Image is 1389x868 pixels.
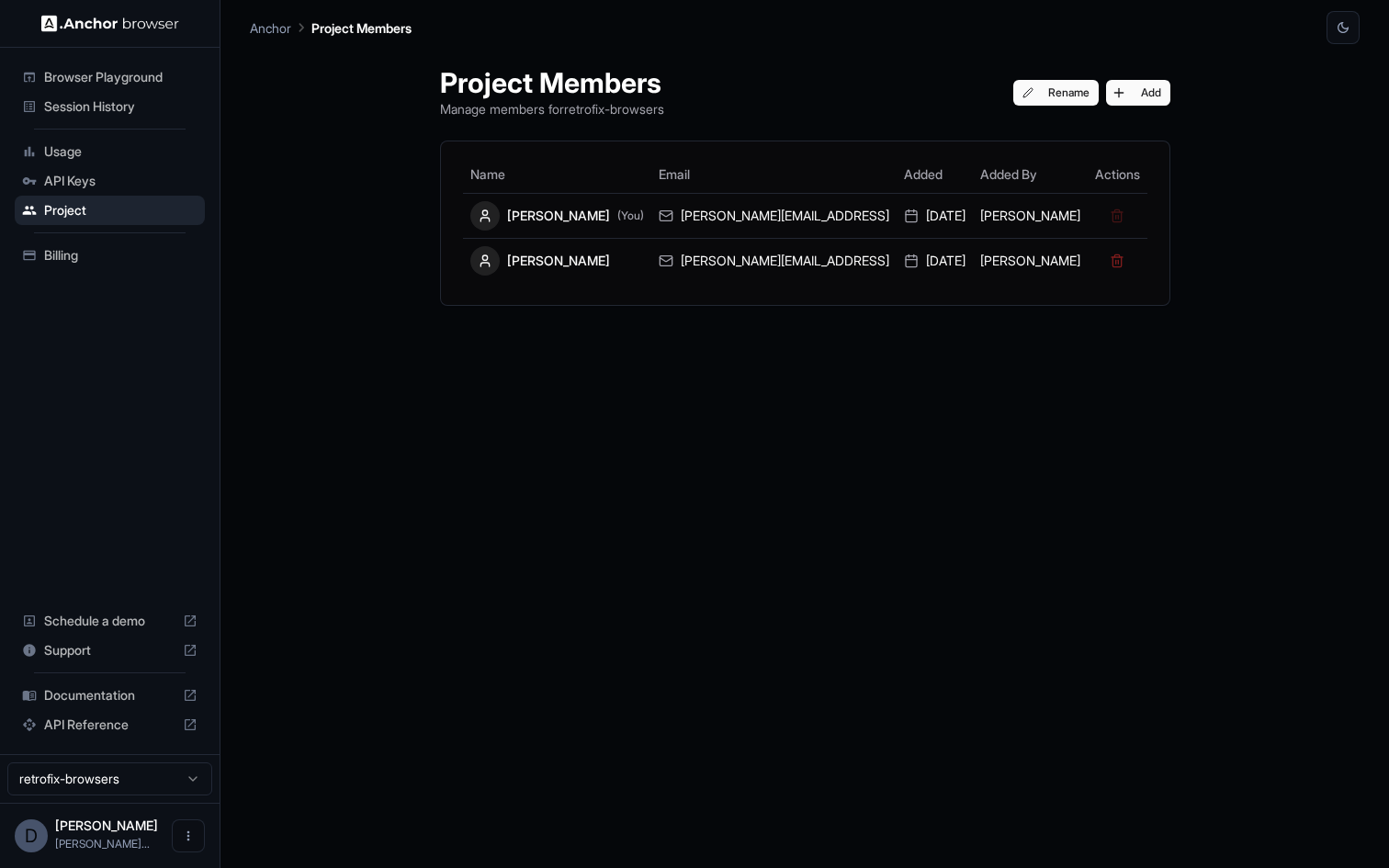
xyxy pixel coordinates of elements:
button: Open menu [172,819,205,852]
nav: breadcrumb [250,17,412,38]
div: API Reference [15,710,205,739]
img: Anchor Logo [41,15,179,32]
div: Support [15,636,205,665]
th: Added [897,156,973,193]
p: Project Members [311,18,412,38]
th: Name [463,156,651,193]
div: Billing [15,241,205,270]
span: Daniel Portela [55,817,158,833]
div: [DATE] [904,252,966,270]
span: API Reference [44,716,175,734]
span: Project [44,201,198,220]
span: (You) [617,209,644,223]
div: API Keys [15,166,205,196]
div: Usage [15,137,205,166]
div: Browser Playground [15,62,205,92]
div: [PERSON_NAME] [470,201,644,231]
span: Billing [44,246,198,265]
div: D [15,819,48,852]
div: Project [15,196,205,225]
span: Session History [44,97,198,116]
th: Actions [1088,156,1147,193]
th: Email [651,156,897,193]
th: Added By [973,156,1088,193]
td: [PERSON_NAME] [973,193,1088,238]
span: Usage [44,142,198,161]
span: API Keys [44,172,198,190]
span: daniel@retrofix.ai [55,837,150,851]
p: Manage members for retrofix-browsers [440,99,664,118]
span: Schedule a demo [44,612,175,630]
span: Browser Playground [44,68,198,86]
div: [PERSON_NAME][EMAIL_ADDRESS] [659,252,889,270]
div: Session History [15,92,205,121]
p: Anchor [250,18,291,38]
div: Documentation [15,681,205,710]
div: [PERSON_NAME][EMAIL_ADDRESS] [659,207,889,225]
div: [PERSON_NAME] [470,246,644,276]
td: [PERSON_NAME] [973,238,1088,283]
div: [DATE] [904,207,966,225]
span: Support [44,641,175,659]
div: Schedule a demo [15,606,205,636]
h1: Project Members [440,66,664,99]
span: Documentation [44,686,175,705]
button: Rename [1013,80,1099,106]
button: Add [1106,80,1170,106]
